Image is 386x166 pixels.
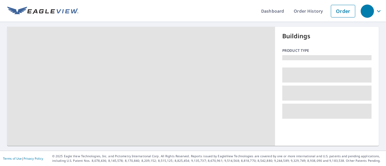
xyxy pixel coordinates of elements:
a: Terms of Use [3,156,22,161]
a: Privacy Policy [24,156,43,161]
img: EV Logo [7,7,78,16]
p: Buildings [282,32,372,41]
p: © 2025 Eagle View Technologies, Inc. and Pictometry International Corp. All Rights Reserved. Repo... [52,154,383,163]
p: | [3,157,43,160]
p: Product type [282,48,372,53]
a: Order [331,5,355,17]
